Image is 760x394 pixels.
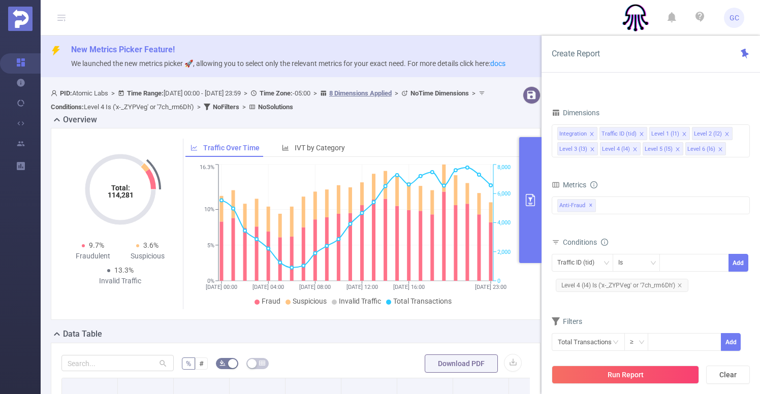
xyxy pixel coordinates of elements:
[675,147,680,153] i: icon: close
[650,260,656,267] i: icon: down
[203,144,260,152] span: Traffic Over Time
[497,220,511,226] tspan: 4,000
[392,89,401,97] span: >
[497,249,511,255] tspan: 2,000
[114,266,134,274] span: 13.3%
[649,127,690,140] li: Level 1 (l1)
[729,254,748,272] button: Add
[295,144,345,152] span: IVT by Category
[258,103,293,111] b: No Solutions
[677,283,682,288] i: icon: close
[207,278,214,284] tspan: 0%
[51,46,61,56] i: icon: thunderbolt
[241,89,250,97] span: >
[410,89,469,97] b: No Time Dimensions
[51,89,488,111] span: Atomic Labs [DATE] 00:00 - [DATE] 23:59 -05:00
[469,89,479,97] span: >
[66,251,120,261] div: Fraudulent
[552,366,699,384] button: Run Report
[475,284,506,290] tspan: [DATE] 23:00
[589,132,594,138] i: icon: close
[630,334,641,350] div: ≥
[63,328,102,340] h2: Data Table
[204,207,214,213] tspan: 10%
[51,103,194,111] span: Level 4 Is ('x-_ZYPVeg' or '7ch_rm6Dh')
[687,143,715,156] div: Level 6 (l6)
[143,241,159,249] span: 3.6%
[393,284,424,290] tspan: [DATE] 16:00
[639,339,645,346] i: icon: down
[89,241,104,249] span: 9.7%
[239,103,249,111] span: >
[219,360,226,366] i: icon: bg-colors
[718,147,723,153] i: icon: close
[213,103,239,111] b: No Filters
[604,260,610,267] i: icon: down
[120,251,175,261] div: Suspicious
[108,89,118,97] span: >
[51,90,60,96] i: icon: user
[552,181,586,189] span: Metrics
[194,103,204,111] span: >
[393,297,452,305] span: Total Transactions
[310,89,320,97] span: >
[200,165,214,171] tspan: 16.3%
[207,242,214,249] tspan: 5%
[589,200,593,212] span: ✕
[632,147,638,153] i: icon: close
[685,142,726,155] li: Level 6 (l6)
[590,147,595,153] i: icon: close
[329,89,392,97] u: 8 Dimensions Applied
[259,360,265,366] i: icon: table
[107,191,133,199] tspan: 114,281
[186,359,191,368] span: %
[557,199,596,212] span: Anti-Fraud
[639,132,644,138] i: icon: close
[694,127,722,141] div: Level 2 (l2)
[682,132,687,138] i: icon: close
[199,359,204,368] span: #
[590,181,597,188] i: icon: info-circle
[293,297,327,305] span: Suspicious
[490,59,505,68] a: docs
[282,144,289,151] i: icon: bar-chart
[262,297,280,305] span: Fraud
[600,142,641,155] li: Level 4 (l4)
[346,284,377,290] tspan: [DATE] 12:00
[601,239,608,246] i: icon: info-circle
[497,278,500,284] tspan: 0
[206,284,237,290] tspan: [DATE] 00:00
[706,366,750,384] button: Clear
[497,165,511,171] tspan: 8,000
[339,297,381,305] span: Invalid Traffic
[260,89,293,97] b: Time Zone:
[651,127,679,141] div: Level 1 (l1)
[111,184,130,192] tspan: Total:
[191,144,198,151] i: icon: line-chart
[61,355,174,371] input: Search...
[557,127,597,140] li: Integration
[599,127,647,140] li: Traffic ID (tid)
[602,143,630,156] div: Level 4 (l4)
[60,89,72,97] b: PID:
[730,8,739,28] span: GC
[645,143,673,156] div: Level 5 (l5)
[63,114,97,126] h2: Overview
[557,142,598,155] li: Level 3 (l3)
[563,238,608,246] span: Conditions
[552,49,600,58] span: Create Report
[127,89,164,97] b: Time Range:
[252,284,284,290] tspan: [DATE] 04:00
[93,276,148,286] div: Invalid Traffic
[425,354,498,373] button: Download PDF
[559,127,587,141] div: Integration
[51,103,84,111] b: Conditions :
[71,59,505,68] span: We launched the new metrics picker 🚀, allowing you to select only the relevant metrics for your e...
[556,279,688,292] span: Level 4 (l4) Is ('x-_ZYPVeg' or '7ch_rm6Dh')
[643,142,683,155] li: Level 5 (l5)
[601,127,637,141] div: Traffic ID (tid)
[497,190,511,197] tspan: 6,000
[552,317,582,325] span: Filters
[8,7,33,31] img: Protected Media
[552,109,599,117] span: Dimensions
